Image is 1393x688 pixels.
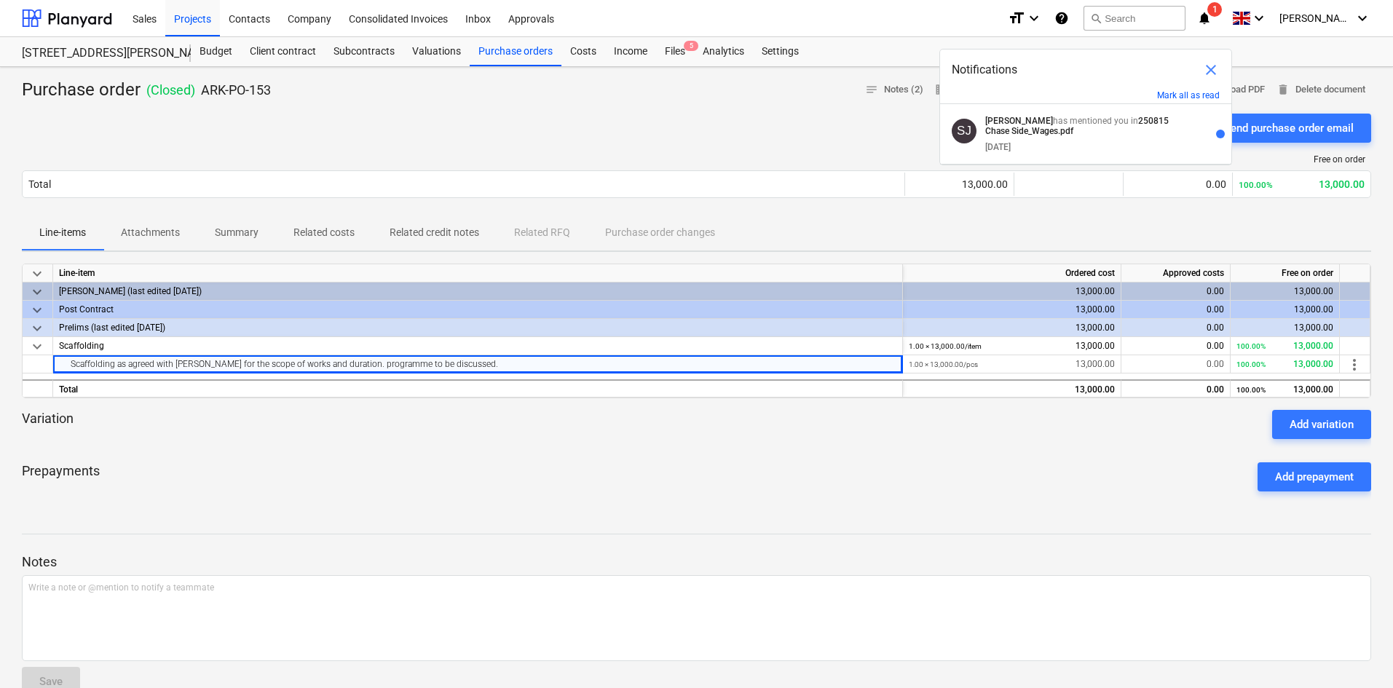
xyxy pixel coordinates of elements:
p: Summary [215,225,259,240]
p: Prepayments [22,462,100,491]
span: keyboard_arrow_down [28,338,46,355]
a: Purchase orders [470,37,561,66]
div: Purchase order [22,79,271,102]
div: Free on order [1239,154,1365,165]
div: Add variation [1290,415,1354,434]
div: Line-item [53,264,903,282]
a: Subcontracts [325,37,403,66]
small: 100.00% [1236,386,1266,394]
div: 13,000.00 [909,319,1115,337]
div: 13,000.00 [909,337,1115,355]
p: Attachments [121,225,180,240]
span: more_vert [1346,356,1363,373]
div: Approved costs [1121,264,1231,282]
span: 1 [1207,2,1222,17]
div: 13,000.00 [909,381,1115,399]
div: 13,000.00 [911,178,1008,190]
i: keyboard_arrow_down [1354,9,1371,27]
p: ( Closed ) [146,82,195,99]
p: Variation [22,410,74,439]
div: 0.00 [1127,282,1224,301]
div: Add prepayment [1275,467,1354,486]
iframe: Chat Widget [1320,618,1393,688]
span: Delete document [1276,82,1365,98]
div: Scaffolding as agreed with kevin for the scope of works and duration. programme to be discussed. [59,355,896,373]
div: Galley Lane (last edited 27 Nov 2024) [59,282,896,300]
a: Analytics [694,37,753,66]
a: Settings [753,37,808,66]
a: Valuations [403,37,470,66]
div: Total [53,379,903,398]
a: Files5 [656,37,694,66]
small: 100.00% [1239,180,1273,190]
div: 0.00 [1127,301,1224,319]
span: business [935,83,948,96]
span: keyboard_arrow_down [28,283,46,301]
button: Notes (2) [859,79,929,101]
span: keyboard_arrow_down [28,320,46,337]
div: Prelims (last edited 27 Nov 2024) [59,319,896,336]
p: ARK-PO-153 [201,82,271,99]
div: Free on order [1231,264,1340,282]
a: Client contract [241,37,325,66]
div: 13,000.00 [909,301,1115,319]
button: Add prepayment [1258,462,1371,491]
span: Notifications [952,61,1017,79]
div: 13,000.00 [1236,337,1333,355]
div: Send purchase order email [1224,119,1354,138]
button: Delete document [1271,79,1371,101]
div: 13,000.00 [1239,178,1365,190]
div: Sam Jarman [952,119,976,143]
span: keyboard_arrow_down [28,301,46,319]
div: 13,000.00 [909,355,1115,373]
div: 13,000.00 [1236,319,1333,337]
a: Budget [191,37,241,66]
div: 13,000.00 [1236,282,1333,301]
button: Mark all as read [1157,90,1220,100]
div: 0.00 [1127,319,1224,337]
a: Costs [561,37,605,66]
strong: 250815 Chase Side_Wages.pdf [985,116,1169,136]
div: [STREET_ADDRESS][PERSON_NAME] [22,46,173,61]
div: 0.00 [1127,381,1224,399]
a: Income [605,37,656,66]
p: Related credit notes [390,225,479,240]
i: keyboard_arrow_down [1250,9,1268,27]
strong: [PERSON_NAME] [985,116,1053,126]
div: Ordered cost [903,264,1121,282]
button: Search [1084,6,1185,31]
div: [DATE] [985,142,1011,152]
span: View subcontractor [935,82,1035,98]
div: 13,000.00 [909,282,1115,301]
small: 1.00 × 13,000.00 / pcs [909,360,978,368]
small: 1.00 × 13,000.00 / item [909,342,982,350]
div: Files [656,37,694,66]
p: Notes [22,553,1371,571]
p: has mentioned you in [985,116,1188,136]
span: close [1202,61,1220,79]
div: 0.00 [1127,355,1224,373]
span: Notes (2) [865,82,923,98]
span: notes [865,83,878,96]
div: 13,000.00 [1236,301,1333,319]
span: keyboard_arrow_down [28,265,46,282]
div: 0.00 [1129,178,1226,190]
small: 100.00% [1236,360,1266,368]
p: Line-items [39,225,86,240]
div: Post Contract [59,301,896,318]
button: Send purchase order email [1207,114,1371,143]
button: Add variation [1272,410,1371,439]
small: 100.00% [1236,342,1266,350]
span: delete [1276,83,1290,96]
div: 0.00 [1127,337,1224,355]
span: 5 [684,41,698,51]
